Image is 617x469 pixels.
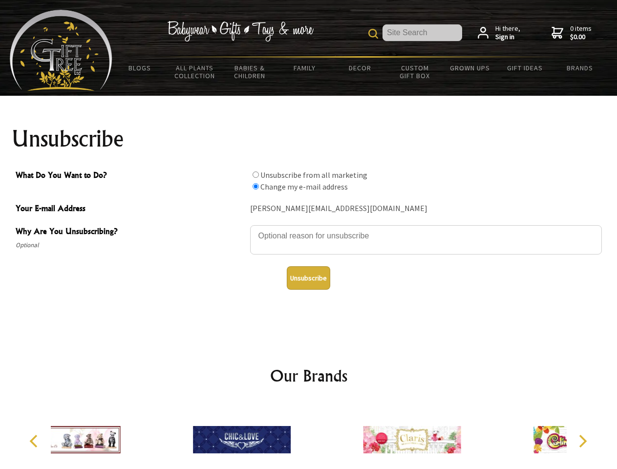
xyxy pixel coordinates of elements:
[495,33,520,42] strong: Sign in
[383,24,462,41] input: Site Search
[495,24,520,42] span: Hi there,
[10,10,112,91] img: Babyware - Gifts - Toys and more...
[222,58,277,86] a: Babies & Children
[553,58,608,78] a: Brands
[368,29,378,39] img: product search
[552,24,592,42] a: 0 items$0.00
[16,239,245,251] span: Optional
[260,182,348,192] label: Change my e-mail address
[112,58,168,78] a: BLOGS
[287,266,330,290] button: Unsubscribe
[16,202,245,216] span: Your E-mail Address
[332,58,387,78] a: Decor
[572,430,593,452] button: Next
[168,58,223,86] a: All Plants Collection
[260,170,367,180] label: Unsubscribe from all marketing
[167,21,314,42] img: Babywear - Gifts - Toys & more
[478,24,520,42] a: Hi there,Sign in
[253,171,259,178] input: What Do You Want to Do?
[497,58,553,78] a: Gift Ideas
[442,58,497,78] a: Grown Ups
[250,201,602,216] div: [PERSON_NAME][EMAIL_ADDRESS][DOMAIN_NAME]
[16,225,245,239] span: Why Are You Unsubscribing?
[20,364,598,387] h2: Our Brands
[570,33,592,42] strong: $0.00
[277,58,333,78] a: Family
[24,430,46,452] button: Previous
[12,127,606,150] h1: Unsubscribe
[250,225,602,255] textarea: Why Are You Unsubscribing?
[253,183,259,190] input: What Do You Want to Do?
[387,58,443,86] a: Custom Gift Box
[570,24,592,42] span: 0 items
[16,169,245,183] span: What Do You Want to Do?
